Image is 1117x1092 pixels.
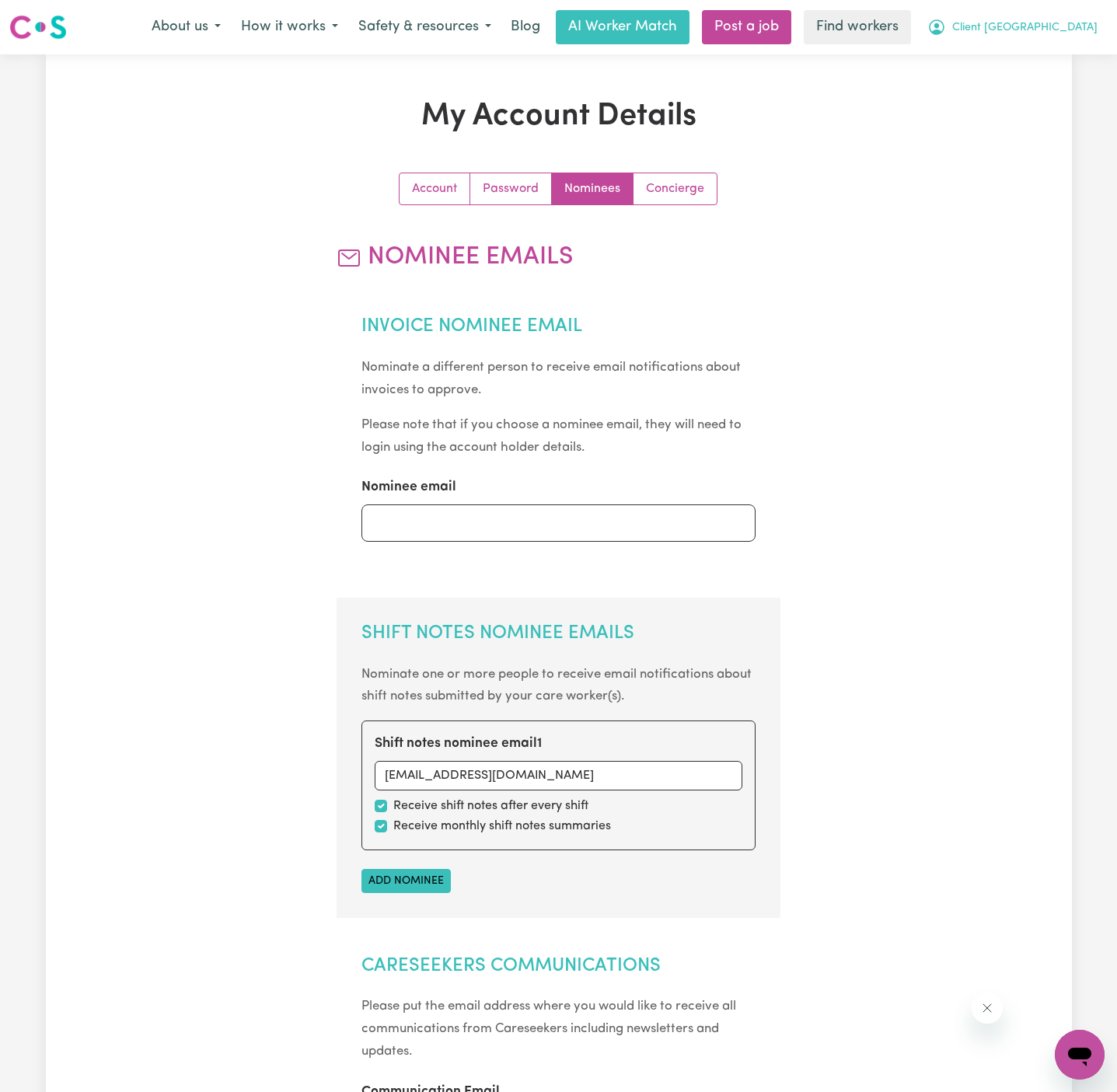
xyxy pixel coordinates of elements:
[361,869,451,893] button: Add nominee
[470,173,552,204] a: Update your password
[361,668,752,703] small: Nominate one or more people to receive email notifications about shift notes submitted by your ca...
[393,817,611,836] label: Receive monthly shift notes summaries
[375,734,542,754] label: Shift notes nominee email 1
[361,477,456,497] label: Nominee email
[400,173,470,204] a: Update your account
[393,797,588,815] label: Receive shift notes after every shift
[361,316,756,338] h2: Invoice Nominee Email
[348,11,501,44] button: Safety & resources
[972,993,1003,1024] iframe: Close message
[917,11,1108,44] button: My Account
[226,98,892,135] h1: My Account Details
[1055,1030,1105,1080] iframe: Button to launch messaging window
[702,10,791,44] a: Post a job
[804,10,911,44] a: Find workers
[9,13,67,41] img: Careseekers logo
[361,623,756,645] h2: Shift Notes Nominee Emails
[361,361,741,396] small: Nominate a different person to receive email notifications about invoices to approve.
[141,11,231,44] button: About us
[952,19,1098,37] span: Client [GEOGRAPHIC_DATA]
[361,1000,736,1058] small: Please put the email address where you would like to receive all communications from Careseekers ...
[556,10,689,44] a: AI Worker Match
[501,10,550,44] a: Blog
[9,11,94,23] span: Need any help?
[552,173,634,204] a: Update your nominees
[634,173,717,204] a: Update account manager
[361,955,756,978] h2: Careseekers Communications
[9,9,67,45] a: Careseekers logo
[231,11,348,44] button: How it works
[337,242,780,272] h2: Nominee Emails
[361,418,742,454] small: Please note that if you choose a nominee email, they will need to login using the account holder ...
